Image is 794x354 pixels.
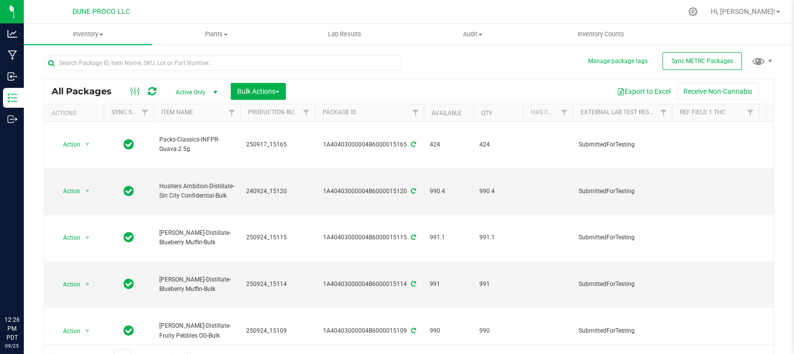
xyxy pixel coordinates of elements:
span: Action [54,184,81,198]
span: In Sync [124,138,134,151]
a: Filter [407,104,424,121]
span: Sync from Compliance System [409,327,416,334]
span: DUNE PROCO LLC [72,7,130,16]
span: 250917_15165 [246,140,309,149]
span: select [81,324,94,338]
span: Hi, [PERSON_NAME]! [711,7,775,15]
span: select [81,138,94,151]
a: Lab Results [280,24,408,45]
span: 250924_15115 [246,233,309,242]
span: SubmittedForTesting [579,326,666,336]
button: Manage package tags [588,57,648,66]
span: Action [54,138,81,151]
span: Action [54,231,81,245]
span: Bulk Actions [237,87,279,95]
a: Inventory [24,24,152,45]
button: Receive Non-Cannabis [677,83,759,100]
a: Inventory Counts [537,24,665,45]
a: Sync Status [112,109,150,116]
div: Actions [52,110,100,117]
span: In Sync [124,230,134,244]
span: 990 [430,326,467,336]
span: Plants [152,30,279,39]
inline-svg: Inbound [7,71,17,81]
span: In Sync [124,184,134,198]
a: Item Name [161,109,193,116]
span: Action [54,278,81,291]
inline-svg: Manufacturing [7,50,17,60]
span: 250924_15114 [246,280,309,289]
a: Filter [656,104,672,121]
a: Available [432,110,462,117]
span: 990.4 [430,187,467,196]
span: [PERSON_NAME]-Distillate-Fruity Pebbles OG-Bulk [159,321,234,340]
span: SubmittedForTesting [579,187,666,196]
a: Audit [408,24,536,45]
span: Audit [409,30,536,39]
span: SubmittedForTesting [579,233,666,242]
p: 09/25 [4,342,19,350]
span: 991 [479,280,517,289]
a: Filter [298,104,315,121]
span: Hustlers Ambition-Distillate-Sin City Confidential-Bulk [159,182,234,201]
span: Sync from Compliance System [409,188,416,195]
span: Sync METRC Packages [671,58,733,65]
a: Package ID [323,109,356,116]
span: SubmittedForTesting [579,280,666,289]
span: 991 [430,280,467,289]
span: select [81,278,94,291]
a: Filter [137,104,153,121]
th: Has COA [523,104,573,122]
span: select [81,231,94,245]
button: Bulk Actions [231,83,286,100]
inline-svg: Outbound [7,114,17,124]
span: In Sync [124,277,134,291]
div: 1A40403000004B6000015115 [313,233,425,242]
span: 424 [479,140,517,149]
a: Filter [742,104,759,121]
iframe: Resource center [10,275,40,304]
span: 990.4 [479,187,517,196]
span: In Sync [124,324,134,338]
span: Sync from Compliance System [409,281,416,287]
a: Filter [556,104,573,121]
span: SubmittedForTesting [579,140,666,149]
span: Sync from Compliance System [409,234,416,241]
inline-svg: Analytics [7,29,17,39]
div: 1A40403000004B6000015165 [313,140,425,149]
span: 240924_15120 [246,187,309,196]
a: Qty [481,110,492,117]
div: Manage settings [687,7,699,16]
a: Production Run [248,109,298,116]
span: 990 [479,326,517,336]
span: Lab Results [315,30,375,39]
span: 991.1 [430,233,467,242]
span: Action [54,324,81,338]
span: [PERSON_NAME]-Distillate-Blueberry Muffin-Bulk [159,275,234,294]
span: [PERSON_NAME]-Distillate-Blueberry Muffin-Bulk [159,228,234,247]
div: 1A40403000004B6000015109 [313,326,425,336]
span: Packs-Classics-INFPR-Guava-2.5g [159,135,234,154]
span: Inventory Counts [564,30,638,39]
a: Ref Field 1 THC [680,109,726,116]
span: 250924_15109 [246,326,309,336]
span: All Packages [52,86,122,97]
p: 12:26 PM PDT [4,315,19,342]
input: Search Package ID, Item Name, SKU, Lot or Part Number... [44,56,401,71]
span: 424 [430,140,467,149]
a: Plants [152,24,280,45]
button: Sync METRC Packages [662,52,742,70]
span: Inventory [24,30,152,39]
div: 1A40403000004B6000015120 [313,187,425,196]
a: External Lab Test Result [581,109,659,116]
a: Filter [224,104,240,121]
span: Sync from Compliance System [409,141,416,148]
div: 1A40403000004B6000015114 [313,280,425,289]
span: 991.1 [479,233,517,242]
inline-svg: Inventory [7,93,17,103]
button: Export to Excel [610,83,677,100]
span: select [81,184,94,198]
